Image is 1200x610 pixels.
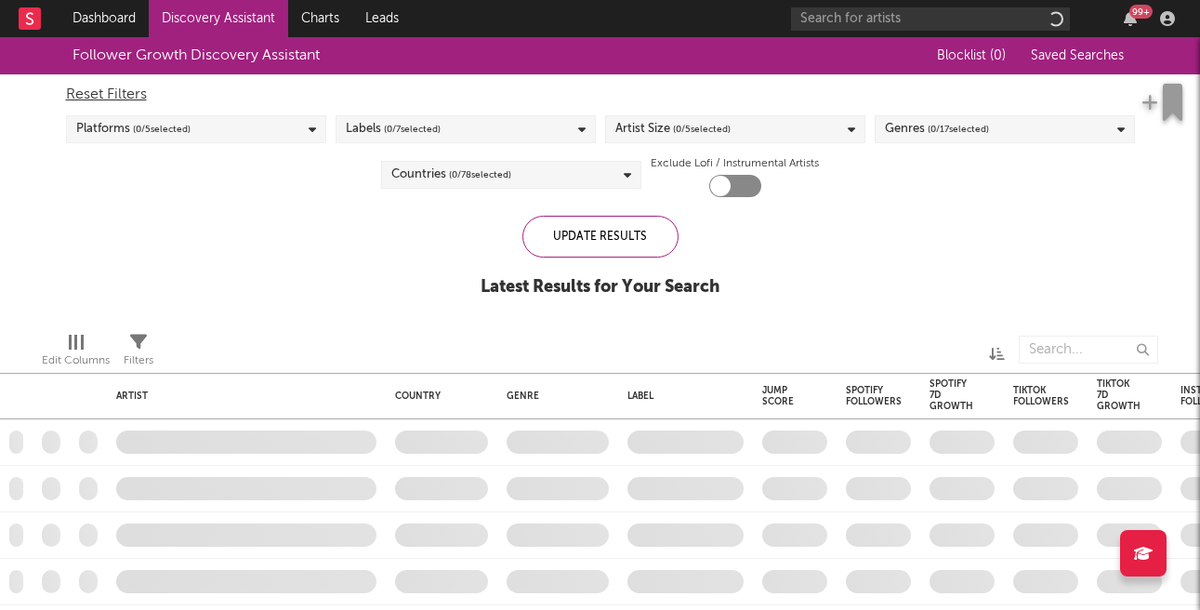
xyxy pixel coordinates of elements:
div: Labels [346,118,441,140]
span: ( 0 / 5 selected) [673,118,731,140]
div: Country [395,391,479,402]
div: Edit Columns [42,326,110,380]
div: Tiktok Followers [1013,385,1069,407]
div: Genres [885,118,989,140]
div: Label [627,391,734,402]
button: 99+ [1124,11,1137,26]
button: Saved Searches [1025,48,1127,63]
div: Genre [507,391,600,402]
span: ( 0 ) [990,49,1006,62]
div: Follower Growth Discovery Assistant [73,45,320,67]
div: Artist [116,391,367,402]
div: Reset Filters [66,84,1135,106]
span: ( 0 / 7 selected) [384,118,441,140]
div: Countries [391,164,511,186]
span: Saved Searches [1031,49,1127,62]
div: Artist Size [615,118,731,140]
div: Spotify 7D Growth [930,378,973,412]
span: ( 0 / 78 selected) [449,164,511,186]
input: Search... [1019,336,1158,364]
div: Update Results [522,216,679,258]
div: Platforms [76,118,191,140]
label: Exclude Lofi / Instrumental Artists [651,152,819,175]
span: ( 0 / 17 selected) [928,118,989,140]
span: Blocklist [937,49,1006,62]
div: Spotify Followers [846,385,902,407]
div: Tiktok 7D Growth [1097,378,1141,412]
div: Latest Results for Your Search [481,276,719,298]
div: 99 + [1129,5,1153,19]
div: Filters [124,326,153,380]
div: Edit Columns [42,350,110,372]
span: ( 0 / 5 selected) [133,118,191,140]
input: Search for artists [791,7,1070,31]
div: Filters [124,350,153,372]
div: Jump Score [762,385,799,407]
